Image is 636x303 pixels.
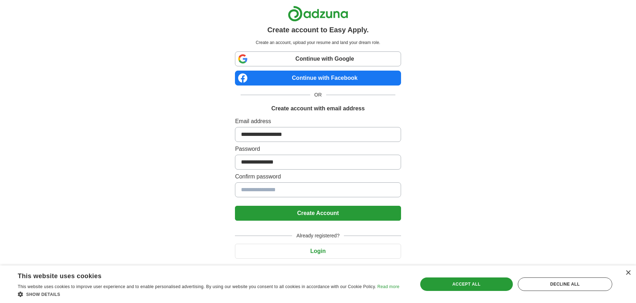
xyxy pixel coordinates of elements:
button: Create Account [235,206,401,221]
label: Email address [235,117,401,126]
span: Show details [26,292,60,297]
span: This website uses cookies to improve user experience and to enable personalised advertising. By u... [18,284,376,289]
div: Close [625,270,631,276]
a: Continue with Facebook [235,71,401,86]
h1: Create account with email address [271,104,364,113]
a: Read more, opens a new window [377,284,399,289]
button: Login [235,244,401,259]
a: Continue with Google [235,51,401,66]
a: Login [235,248,401,254]
img: Adzuna logo [288,6,348,22]
div: This website uses cookies [18,270,382,280]
label: Password [235,145,401,153]
span: Already registered? [292,232,344,239]
div: Show details [18,291,399,298]
p: Create an account, upload your resume and land your dream role. [236,39,399,46]
div: Accept all [420,277,513,291]
label: Confirm password [235,172,401,181]
span: OR [310,91,326,99]
h1: Create account to Easy Apply. [267,24,369,35]
div: Decline all [518,277,612,291]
